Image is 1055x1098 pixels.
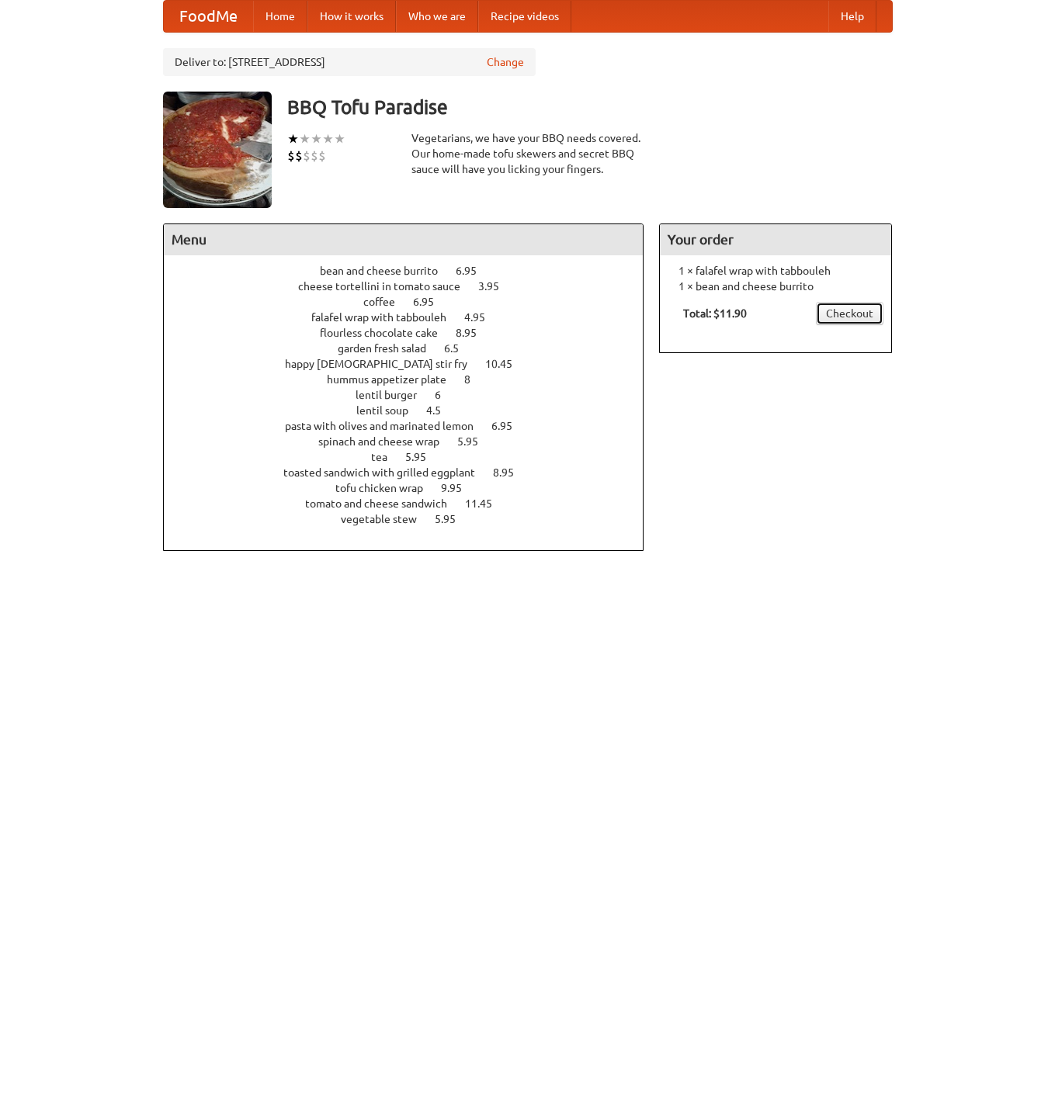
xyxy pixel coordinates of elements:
[816,302,883,325] a: Checkout
[318,147,326,165] li: $
[322,130,334,147] li: ★
[356,389,470,401] a: lentil burger 6
[668,263,883,279] li: 1 × falafel wrap with tabbouleh
[163,48,536,76] div: Deliver to: [STREET_ADDRESS]
[320,327,453,339] span: flourless chocolate cake
[493,466,529,479] span: 8.95
[371,451,455,463] a: tea 5.95
[335,482,439,494] span: tofu chicken wrap
[320,327,505,339] a: flourless chocolate cake 8.95
[287,92,893,123] h3: BBQ Tofu Paradise
[341,513,484,525] a: vegetable stew 5.95
[396,1,478,32] a: Who we are
[305,497,521,510] a: tomato and cheese sandwich 11.45
[298,280,476,293] span: cheese tortellini in tomato sauce
[327,373,499,386] a: hummus appetizer plate 8
[828,1,876,32] a: Help
[456,265,492,277] span: 6.95
[660,224,891,255] h4: Your order
[285,420,541,432] a: pasta with olives and marinated lemon 6.95
[335,482,491,494] a: tofu chicken wrap 9.95
[307,1,396,32] a: How it works
[363,296,463,308] a: coffee 6.95
[311,311,514,324] a: falafel wrap with tabbouleh 4.95
[283,466,491,479] span: toasted sandwich with grilled eggplant
[356,389,432,401] span: lentil burger
[338,342,488,355] a: garden fresh salad 6.5
[311,130,322,147] li: ★
[287,130,299,147] li: ★
[285,358,541,370] a: happy [DEMOGRAPHIC_DATA] stir fry 10.45
[311,147,318,165] li: $
[356,404,424,417] span: lentil soup
[363,296,411,308] span: coffee
[299,130,311,147] li: ★
[327,373,462,386] span: hummus appetizer plate
[441,482,477,494] span: 9.95
[435,513,471,525] span: 5.95
[435,389,456,401] span: 6
[341,513,432,525] span: vegetable stew
[287,147,295,165] li: $
[305,497,463,510] span: tomato and cheese sandwich
[311,311,462,324] span: falafel wrap with tabbouleh
[411,130,644,177] div: Vegetarians, we have your BBQ needs covered. Our home-made tofu skewers and secret BBQ sauce will...
[465,497,508,510] span: 11.45
[298,280,528,293] a: cheese tortellini in tomato sauce 3.95
[464,373,486,386] span: 8
[464,311,501,324] span: 4.95
[413,296,449,308] span: 6.95
[163,92,272,208] img: angular.jpg
[426,404,456,417] span: 4.5
[668,279,883,294] li: 1 × bean and cheese burrito
[491,420,528,432] span: 6.95
[485,358,528,370] span: 10.45
[318,435,507,448] a: spinach and cheese wrap 5.95
[253,1,307,32] a: Home
[371,451,403,463] span: tea
[338,342,442,355] span: garden fresh salad
[456,327,492,339] span: 8.95
[478,280,515,293] span: 3.95
[683,307,747,320] b: Total: $11.90
[320,265,453,277] span: bean and cheese burrito
[164,1,253,32] a: FoodMe
[283,466,543,479] a: toasted sandwich with grilled eggplant 8.95
[356,404,470,417] a: lentil soup 4.5
[405,451,442,463] span: 5.95
[295,147,303,165] li: $
[164,224,644,255] h4: Menu
[285,420,489,432] span: pasta with olives and marinated lemon
[444,342,474,355] span: 6.5
[285,358,483,370] span: happy [DEMOGRAPHIC_DATA] stir fry
[320,265,505,277] a: bean and cheese burrito 6.95
[478,1,571,32] a: Recipe videos
[334,130,345,147] li: ★
[457,435,494,448] span: 5.95
[487,54,524,70] a: Change
[318,435,455,448] span: spinach and cheese wrap
[303,147,311,165] li: $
